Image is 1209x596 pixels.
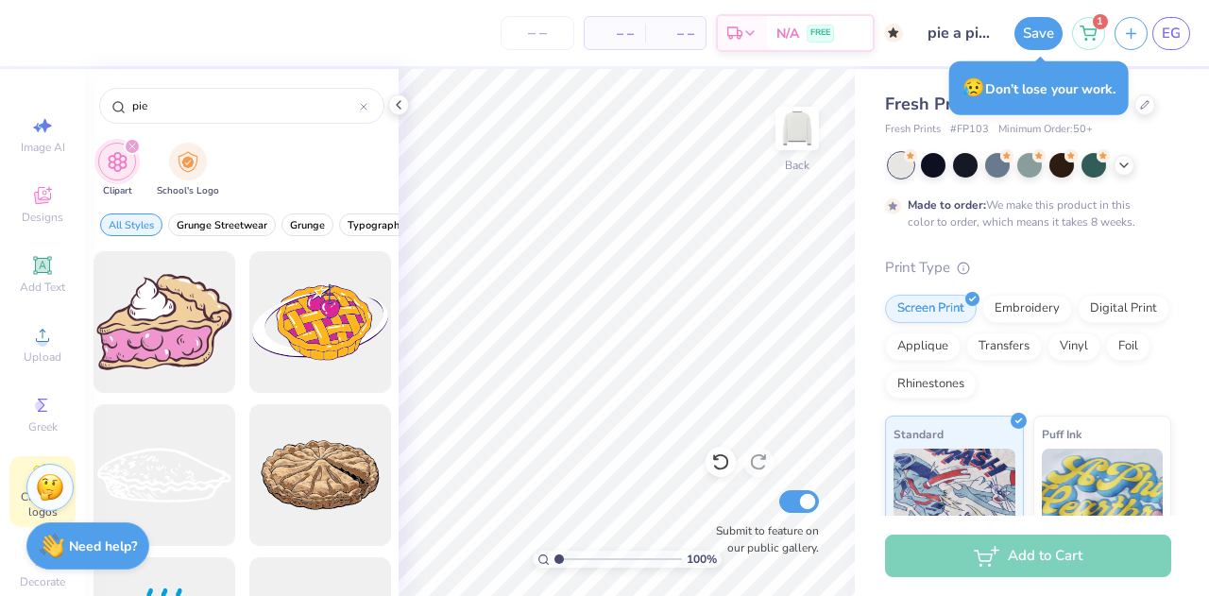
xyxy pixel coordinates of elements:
div: Screen Print [885,295,977,323]
div: Vinyl [1047,332,1100,361]
span: # FP103 [950,122,989,138]
span: EG [1162,23,1181,44]
div: filter for School's Logo [157,143,219,198]
span: Clipart [103,184,132,198]
img: Puff Ink [1042,449,1164,543]
button: filter button [98,143,136,198]
div: Foil [1106,332,1150,361]
span: 😥 [962,76,985,100]
span: Grunge Streetwear [177,218,267,232]
span: 1 [1093,14,1108,29]
div: Rhinestones [885,370,977,399]
div: We make this product in this color to order, which means it takes 8 weeks. [908,196,1140,230]
span: – – [656,24,694,43]
span: – – [596,24,634,43]
button: filter button [281,213,333,236]
span: Image AI [21,140,65,155]
span: Grunge [290,218,325,232]
span: Typography [348,218,405,232]
strong: Made to order: [908,197,986,213]
div: Embroidery [982,295,1072,323]
span: Minimum Order: 50 + [998,122,1093,138]
span: Greek [28,419,58,434]
div: Digital Print [1078,295,1169,323]
span: Standard [894,424,944,444]
input: Try "Stars" [130,96,360,115]
img: Standard [894,449,1015,543]
label: Submit to feature on our public gallery. [706,522,819,556]
span: All Styles [109,218,154,232]
a: EG [1152,17,1190,50]
button: filter button [168,213,276,236]
span: Decorate [20,574,65,589]
div: Applique [885,332,961,361]
span: Add Text [20,280,65,295]
span: N/A [776,24,799,43]
button: filter button [157,143,219,198]
span: Clipart & logos [9,489,76,519]
span: Designs [22,210,63,225]
img: Back [778,110,816,147]
span: School's Logo [157,184,219,198]
div: filter for Clipart [98,143,136,198]
div: Back [785,157,809,174]
span: Fresh Prints [885,122,941,138]
input: – – [501,16,574,50]
div: Transfers [966,332,1042,361]
strong: Need help? [69,537,137,555]
div: Don’t lose your work. [949,61,1129,115]
button: filter button [339,213,414,236]
img: Clipart Image [107,151,128,173]
span: Fresh Prints Varsity Crewneck [885,93,1127,115]
span: FREE [810,26,830,40]
input: Untitled Design [912,14,1005,52]
img: School's Logo Image [178,151,198,173]
button: Save [1014,17,1063,50]
span: Upload [24,349,61,365]
button: filter button [100,213,162,236]
div: Print Type [885,257,1171,279]
span: 100 % [687,551,717,568]
span: Puff Ink [1042,424,1081,444]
